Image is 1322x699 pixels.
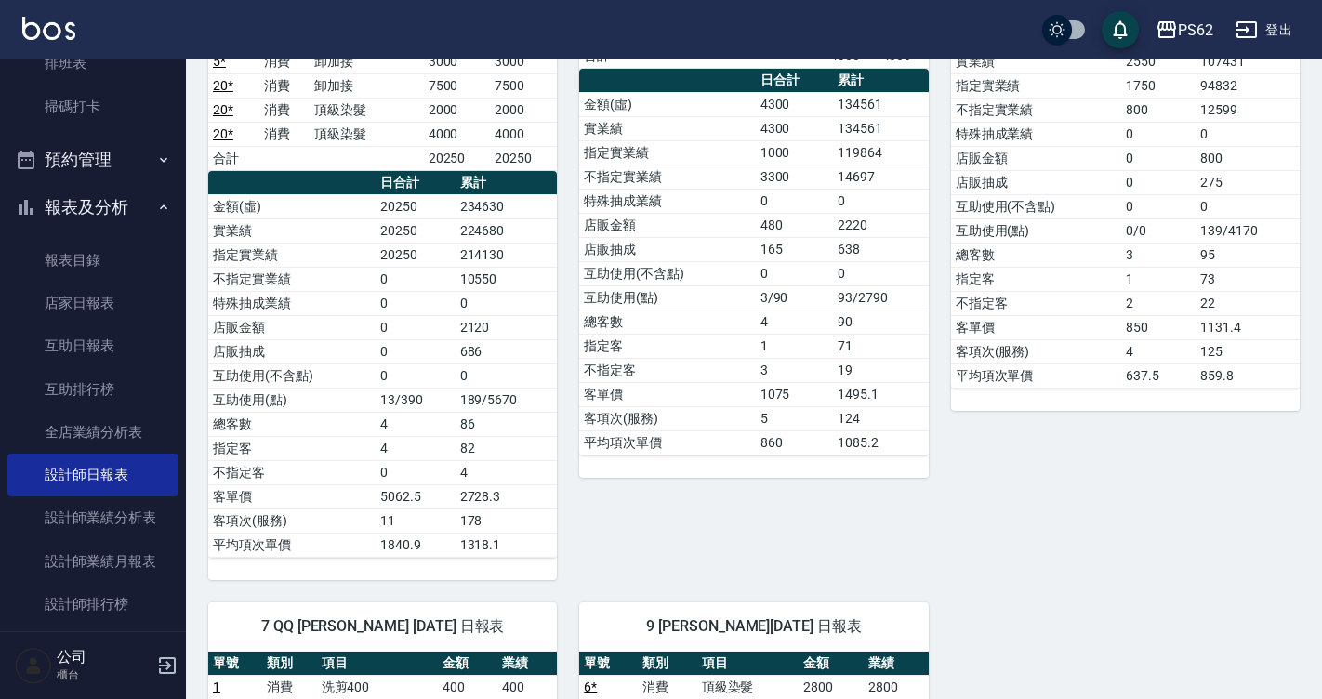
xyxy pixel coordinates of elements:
td: 4000 [490,122,557,146]
td: 275 [1196,170,1300,194]
td: 0 [1121,170,1196,194]
td: 卸加接 [310,49,423,73]
td: 400 [438,675,497,699]
th: 類別 [638,652,696,676]
td: 0 [376,291,455,315]
th: 業績 [864,652,929,676]
th: 日合計 [376,171,455,195]
td: 20250 [376,243,455,267]
td: 客項次(服務) [579,406,755,430]
td: 1495.1 [833,382,929,406]
th: 日合計 [756,69,834,93]
th: 累計 [456,171,558,195]
td: 2 [1121,291,1196,315]
td: 客單價 [208,484,376,508]
a: 互助排行榜 [7,368,178,411]
td: 客項次(服務) [208,508,376,533]
td: 4300 [756,92,834,116]
td: 不指定實業績 [208,267,376,291]
td: 4 [1121,339,1196,363]
td: 10550 [456,267,558,291]
td: 107431 [1196,49,1300,73]
td: 0 [376,315,455,339]
td: 消費 [638,675,696,699]
td: 指定客 [951,267,1121,291]
button: 預約管理 [7,136,178,184]
td: 4000 [424,122,491,146]
td: 2120 [456,315,558,339]
td: 互助使用(不含點) [579,261,755,285]
td: 消費 [259,122,311,146]
td: 5 [756,406,834,430]
td: 165 [756,237,834,261]
th: 類別 [262,652,316,676]
td: 店販抽成 [208,339,376,363]
td: 總客數 [208,412,376,436]
td: 638 [833,237,929,261]
td: 實業績 [951,49,1121,73]
td: 洗剪400 [317,675,438,699]
td: 1 [756,334,834,358]
span: 7 QQ [PERSON_NAME] [DATE] 日報表 [231,617,535,636]
th: 金額 [438,652,497,676]
td: 合計 [208,146,259,170]
td: 800 [1121,98,1196,122]
button: PS62 [1148,11,1221,49]
td: 總客數 [579,310,755,334]
p: 櫃台 [57,666,152,683]
td: 特殊抽成業績 [579,189,755,213]
td: 0 [1121,194,1196,218]
td: 指定實業績 [579,140,755,165]
td: 7500 [490,73,557,98]
td: 860 [756,430,834,455]
td: 0 [833,261,929,285]
td: 2800 [799,675,864,699]
a: 設計師日報表 [7,454,178,496]
th: 項目 [697,652,800,676]
td: 134561 [833,92,929,116]
td: 189/5670 [456,388,558,412]
td: 0 [376,339,455,363]
td: 1000 [756,140,834,165]
a: 每日收支明細 [7,626,178,668]
a: 設計師業績分析表 [7,496,178,539]
td: 480 [756,213,834,237]
td: 店販金額 [208,315,376,339]
td: 互助使用(點) [579,285,755,310]
td: 3000 [424,49,491,73]
td: 22 [1196,291,1300,315]
td: 2220 [833,213,929,237]
th: 單號 [579,652,638,676]
td: 總客數 [951,243,1121,267]
td: 店販金額 [951,146,1121,170]
td: 0/0 [1121,218,1196,243]
a: 店家日報表 [7,282,178,324]
td: 3/90 [756,285,834,310]
td: 14697 [833,165,929,189]
h5: 公司 [57,648,152,666]
td: 224680 [456,218,558,243]
td: 互助使用(不含點) [951,194,1121,218]
a: 全店業績分析表 [7,411,178,454]
td: 平均項次單價 [579,430,755,455]
td: 店販金額 [579,213,755,237]
td: 指定實業績 [951,73,1121,98]
td: 消費 [259,49,311,73]
button: save [1102,11,1139,48]
td: 95 [1196,243,1300,267]
td: 頂級染髮 [697,675,800,699]
td: 4 [376,412,455,436]
td: 0 [1196,194,1300,218]
td: 400 [497,675,557,699]
td: 平均項次單價 [208,533,376,557]
td: 1131.4 [1196,315,1300,339]
td: 1 [1121,267,1196,291]
td: 86 [456,412,558,436]
td: 3300 [756,165,834,189]
a: 掃碼打卡 [7,86,178,128]
td: 0 [376,267,455,291]
td: 實業績 [208,218,376,243]
td: 686 [456,339,558,363]
td: 4300 [756,116,834,140]
span: 9 [PERSON_NAME][DATE] 日報表 [602,617,906,636]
